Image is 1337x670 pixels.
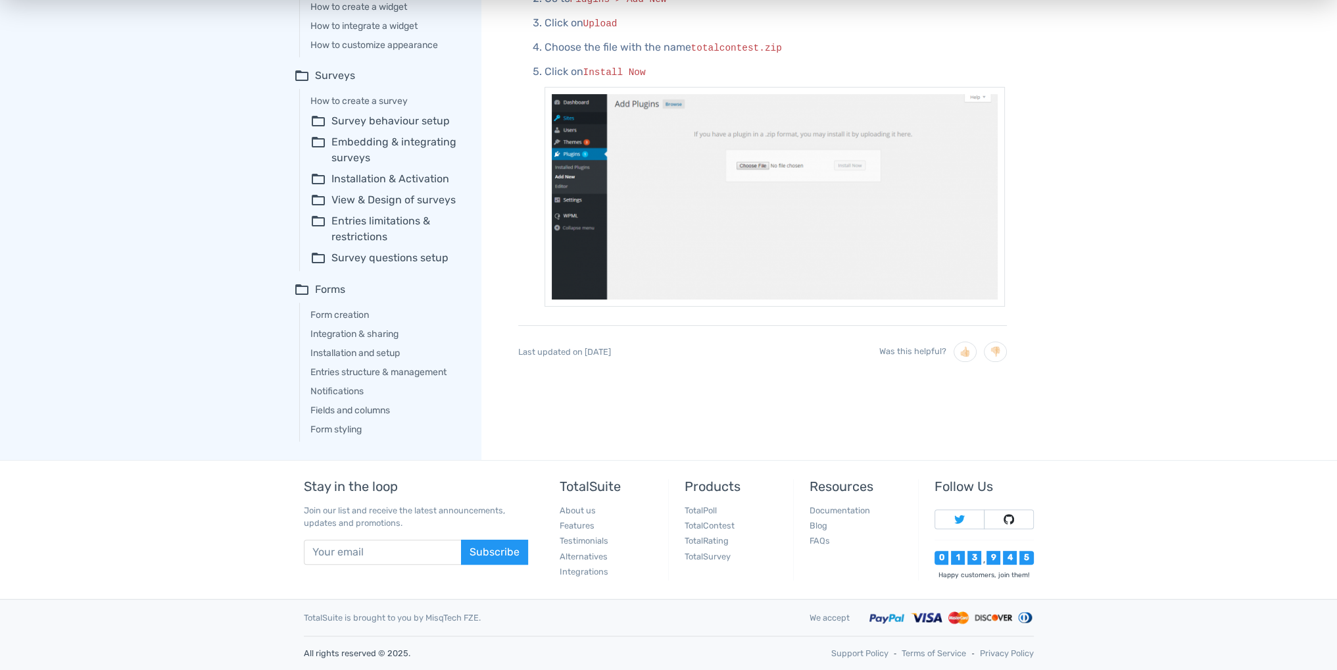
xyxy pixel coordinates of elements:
[935,479,1033,494] h5: Follow Us
[310,192,463,208] summary: folder_openView & Design of surveys
[810,521,827,530] a: Blog
[518,325,1007,378] div: Last updated on [DATE]
[560,536,608,546] a: Testimonials
[984,342,1007,362] button: 👎🏻
[879,346,946,356] span: Was this helpful?
[560,521,595,530] a: Features
[986,551,1000,565] div: 9
[310,346,463,360] a: Installation and setup
[954,342,977,362] button: 👍🏻
[691,43,782,53] code: totalcontest.zip
[310,308,463,322] a: Form creation
[800,611,860,624] div: We accept
[560,505,596,515] a: About us
[935,551,948,565] div: 0
[304,504,528,529] p: Join our list and receive the latest announcements, updates and promotions.
[1019,551,1033,565] div: 5
[560,552,608,561] a: Alternatives
[583,18,618,29] code: Upload
[310,134,326,166] span: folder_open
[902,647,966,659] a: Terms of Service
[869,610,1034,625] img: Accepted payment methods
[1004,514,1014,525] img: Follow TotalSuite on Github
[967,551,981,565] div: 3
[310,250,326,266] span: folder_open
[545,38,1007,57] p: Choose the file with the name
[685,479,783,494] h5: Products
[310,365,463,379] a: Entries structure & management
[294,611,800,624] div: TotalSuite is brought to you by MisqTech FZE.
[1003,551,1017,565] div: 4
[951,551,965,565] div: 1
[980,647,1034,659] a: Privacy Policy
[310,403,463,417] a: Fields and columns
[810,505,870,515] a: Documentation
[310,38,463,52] a: How to customize appearance
[560,479,658,494] h5: TotalSuite
[310,327,463,341] a: Integration & sharing
[310,423,463,436] a: Form styling
[545,87,1005,307] img: Plugin installation screen in WordPress
[310,94,463,108] a: How to create a survey
[310,113,326,129] span: folder_open
[545,63,1007,82] p: Click on
[310,134,463,166] summary: folder_openEmbedding & integrating surveys
[304,540,462,565] input: Your email
[310,213,326,245] span: folder_open
[304,647,659,659] p: All rights reserved © 2025.
[894,647,896,659] span: ‐
[294,68,310,84] span: folder_open
[971,647,974,659] span: ‐
[935,570,1033,580] div: Happy customers, join them!
[310,113,463,129] summary: folder_openSurvey behaviour setup
[294,282,310,297] span: folder_open
[810,479,908,494] h5: Resources
[831,647,888,659] a: Support Policy
[310,171,326,187] span: folder_open
[685,505,717,515] a: TotalPoll
[560,567,608,577] a: Integrations
[310,384,463,398] a: Notifications
[304,479,528,494] h5: Stay in the loop
[685,552,731,561] a: TotalSurvey
[310,192,326,208] span: folder_open
[461,540,528,565] button: Subscribe
[545,14,1007,33] p: Click on
[310,213,463,245] summary: folder_openEntries limitations & restrictions
[310,250,463,266] summary: folder_openSurvey questions setup
[810,536,830,546] a: FAQs
[583,67,646,78] code: Install Now
[310,171,463,187] summary: folder_openInstallation & Activation
[294,68,463,84] summary: folder_openSurveys
[685,521,735,530] a: TotalContest
[310,19,463,33] a: How to integrate a widget
[981,556,986,565] div: ,
[294,282,463,297] summary: folder_openForms
[954,514,965,525] img: Follow TotalSuite on Twitter
[685,536,729,546] a: TotalRating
